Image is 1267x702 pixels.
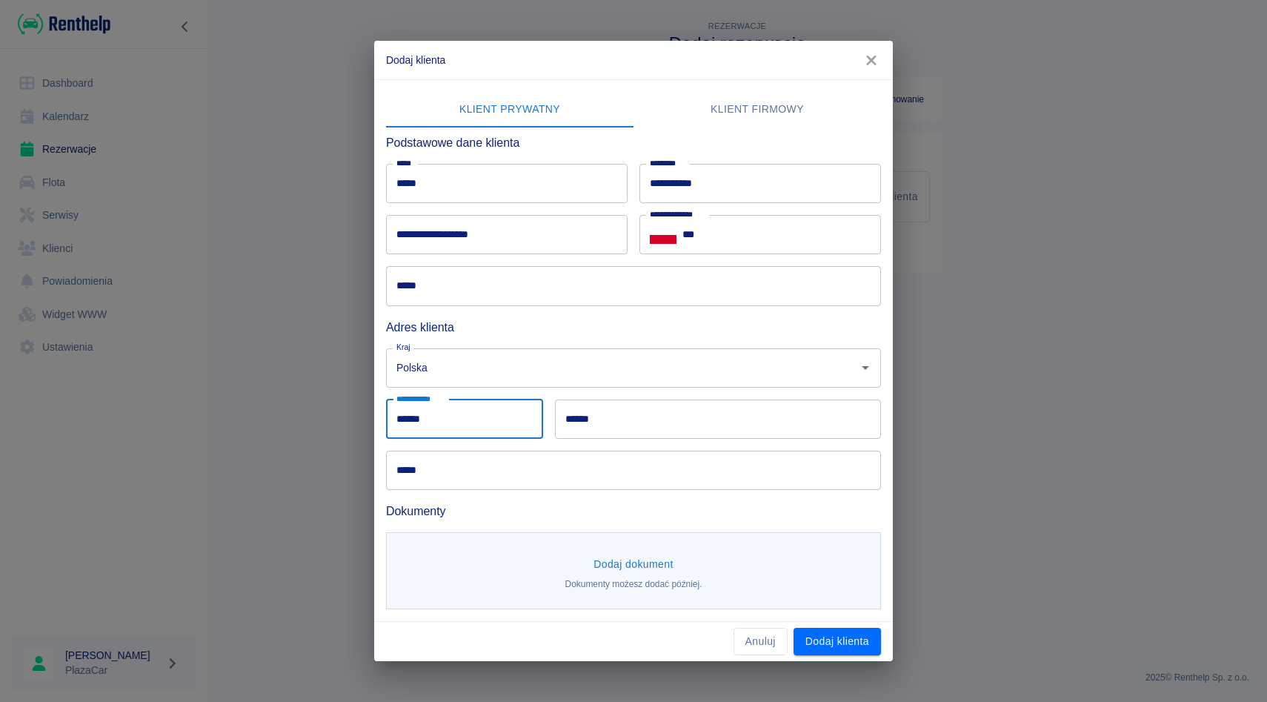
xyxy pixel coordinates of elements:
[386,318,881,337] h6: Adres klienta
[633,92,881,128] button: Klient firmowy
[386,133,881,152] h6: Podstawowe dane klienta
[386,502,881,520] h6: Dokumenty
[396,342,410,353] label: Kraj
[386,92,881,128] div: lab API tabs example
[794,628,881,655] button: Dodaj klienta
[650,224,676,246] button: Select country
[386,92,633,128] button: Klient prywatny
[588,551,679,578] button: Dodaj dokument
[374,41,893,79] h2: Dodaj klienta
[855,357,876,378] button: Otwórz
[565,577,702,591] p: Dokumenty możesz dodać później.
[734,628,788,655] button: Anuluj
